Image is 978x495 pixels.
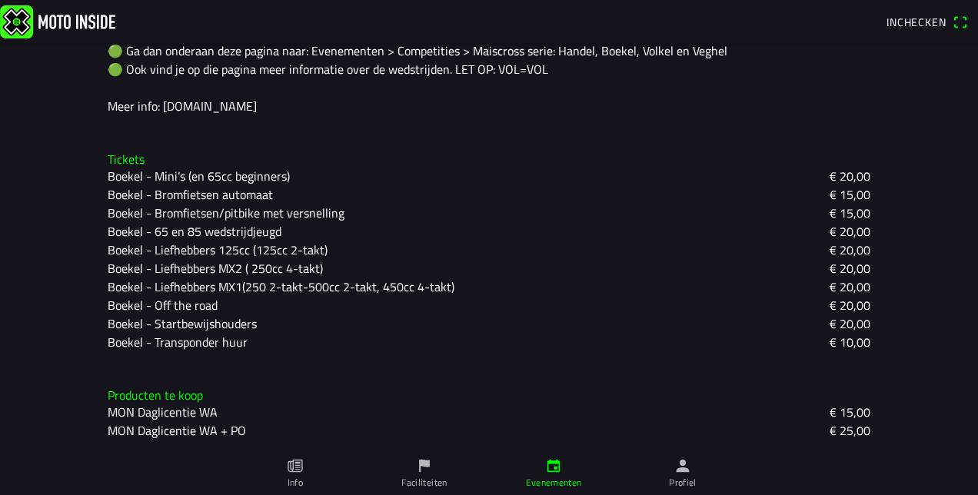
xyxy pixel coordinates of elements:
ion-text: Boekel - 65 en 85 wedstrijdjeugd [108,222,281,241]
ion-icon: paper [287,457,304,474]
ion-label: Info [288,476,303,490]
h3: Producten te koop [108,388,870,403]
ion-text: € 20,00 [830,222,870,241]
span: Inchecken [887,14,946,30]
a: Incheckenqr scanner [879,8,975,35]
ion-text: € 20,00 [830,296,870,314]
ion-text: Boekel - Bromfietsen/pitbike met versnelling [108,204,344,222]
ion-text: € 20,00 [830,241,870,259]
div: 🟢 Wil je voor meerdere maiscross wedstrijden (4 totaal) tegelijk inschrijven? 🟢 Ga dan onderaan d... [108,23,870,115]
ion-text: Boekel - Off the road [108,296,218,314]
ion-icon: person [674,457,691,474]
h3: Tickets [108,152,870,167]
ion-text: Boekel - Liefhebbers MX2 ( 250cc 4-takt) [108,259,323,277]
ion-text: € 20,00 [830,167,870,185]
ion-text: Boekel - Transponder huur [108,333,248,351]
ion-label: Profiel [669,476,697,490]
span: MON Daglicentie WA [108,403,218,421]
ion-text: Boekel - Bromfietsen automaat [108,185,273,204]
ion-text: Boekel - Mini’s (en 65cc beginners) [108,167,290,185]
ion-text: € 20,00 [830,277,870,296]
ion-text: Boekel - Liefhebbers MX1(250 2-takt-500cc 2-takt, 450cc 4-takt) [108,277,454,296]
ion-text: € 15,00 [830,204,870,222]
ion-label: Evenementen [526,476,582,490]
ion-text: Boekel - Liefhebbers 125cc (125cc 2-takt) [108,241,328,259]
ion-text: € 20,00 [830,259,870,277]
ion-text: € 15,00 [830,185,870,204]
ion-text: € 10,00 [830,333,870,351]
ion-icon: flag [416,457,433,474]
ion-icon: calendar [545,457,562,474]
span: MON Daglicentie WA + PO [108,421,246,440]
span: € 15,00 [830,403,870,421]
ion-text: € 20,00 [830,314,870,333]
span: € 25,00 [830,421,870,440]
ion-text: Boekel - Startbewijshouders [108,314,257,333]
ion-label: Faciliteiten [401,476,447,490]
